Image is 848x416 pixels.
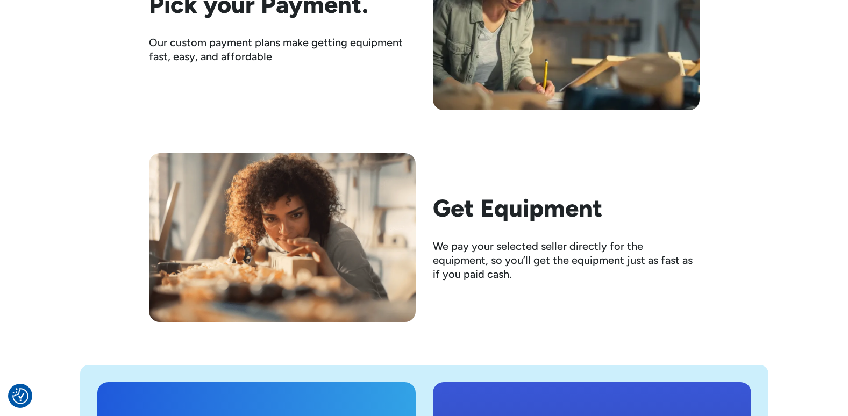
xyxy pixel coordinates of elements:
[433,239,700,281] div: We pay your selected seller directly for the equipment, so you’ll get the equipment just as fast ...
[433,194,700,222] h2: Get Equipment
[149,35,416,63] div: Our custom payment plans make getting equipment fast, easy, and affordable
[12,388,28,404] button: Consent Preferences
[12,388,28,404] img: Revisit consent button
[149,153,416,322] img: Woman examining a piece of wood she has been woodworking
